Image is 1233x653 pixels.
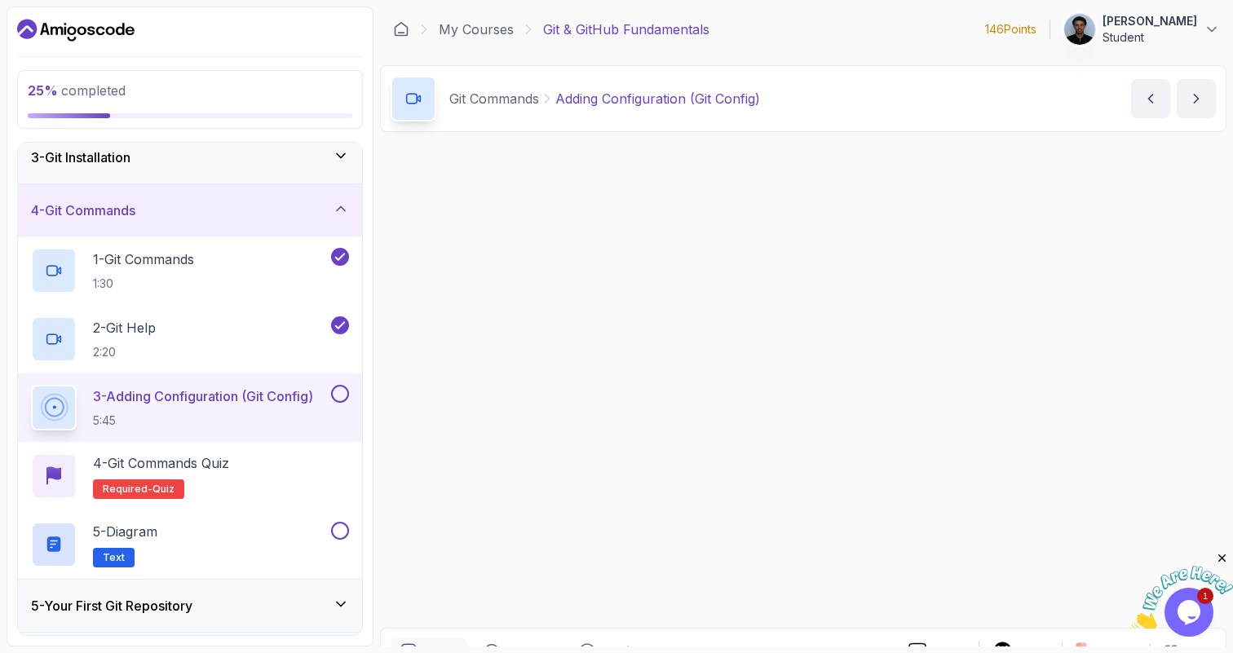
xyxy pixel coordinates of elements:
[439,20,514,39] a: My Courses
[449,89,539,108] p: Git Commands
[93,413,313,429] p: 5:45
[1103,13,1197,29] p: [PERSON_NAME]
[31,316,349,362] button: 2-Git Help2:20
[93,276,194,292] p: 1:30
[103,551,125,564] span: Text
[17,17,135,43] a: Dashboard
[93,386,313,406] p: 3 - Adding Configuration (Git Config)
[28,82,126,99] span: completed
[31,522,349,567] button: 5-DiagramText
[31,453,349,499] button: 4-Git Commands QuizRequired-quiz
[1103,29,1197,46] p: Student
[103,483,152,496] span: Required-
[93,344,156,360] p: 2:20
[152,483,175,496] span: quiz
[18,131,362,183] button: 3-Git Installation
[31,385,349,430] button: 3-Adding Configuration (Git Config)5:45
[18,184,362,236] button: 4-Git Commands
[985,21,1036,38] p: 146 Points
[1177,79,1216,118] button: next content
[1064,14,1095,45] img: user profile image
[31,248,349,293] button: 1-Git Commands1:30
[1132,551,1233,629] iframe: chat widget
[31,596,192,615] h3: 5 - Your First Git Repository
[1063,13,1220,46] button: user profile image[PERSON_NAME]Student
[28,82,58,99] span: 25 %
[18,580,362,632] button: 5-Your First Git Repository
[555,89,760,108] p: Adding Configuration (Git Config)
[543,20,709,39] p: Git & GitHub Fundamentals
[93,453,229,473] p: 4 - Git Commands Quiz
[93,318,156,338] p: 2 - Git Help
[93,522,157,541] p: 5 - Diagram
[1131,79,1170,118] button: previous content
[93,249,194,269] p: 1 - Git Commands
[393,21,409,38] a: Dashboard
[31,148,130,167] h3: 3 - Git Installation
[31,201,135,220] h3: 4 - Git Commands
